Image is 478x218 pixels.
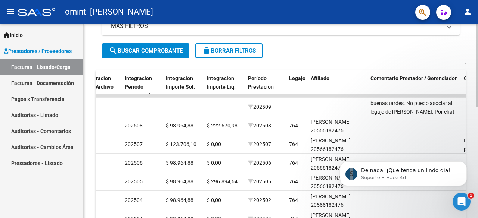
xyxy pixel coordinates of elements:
[24,161,30,167] button: Selector de emoji
[6,124,122,170] div: Estos son los correos que nos ha indicado desde Omint para comunicarse:[EMAIL_ADDRESS][DOMAIN_NAM...
[329,146,478,198] iframe: Intercom notifications mensaje
[6,100,122,124] div: Nosotros no pertenemos a la Obra Social.
[207,141,221,147] span: $ 0,00
[286,70,308,103] datatable-header-cell: Legajo
[248,160,271,166] span: 202506
[125,123,143,129] span: 202508
[207,178,238,184] span: $ 296.894,64
[22,28,30,36] div: Profile image for Ludmila
[4,47,72,55] span: Prestadores / Proveedores
[311,155,364,172] div: [PERSON_NAME] 20566182476
[102,43,189,58] button: Buscar Comprobante
[248,197,271,203] span: 202502
[248,123,271,129] span: 202508
[12,144,95,157] a: [EMAIL_ADDRESS][DOMAIN_NAME]
[125,178,143,184] span: 202505
[311,118,364,135] div: [PERSON_NAME] 20566182476
[207,75,236,90] span: Integracion Importe Liq.
[248,141,271,147] span: 202507
[21,6,33,18] img: Profile image for Fin
[12,129,117,165] div: Estos son los correos que nos ha indicado desde Omint para comunicarse: o
[109,47,183,54] span: Buscar Comprobante
[32,29,74,35] b: [PERSON_NAME]
[248,104,271,110] span: 202509
[4,31,23,39] span: Inicio
[81,70,122,103] datatable-header-cell: Integracion Tipo Archivo
[289,159,298,167] div: 764
[463,7,472,16] mat-icon: person
[125,75,156,98] span: Integracion Periodo Presentacion
[6,76,143,100] div: Ludmila dice…
[166,123,193,129] span: $ 98.964,88
[166,160,193,166] span: $ 98.964,88
[5,4,19,19] button: go back
[35,161,41,167] button: Selector de gif
[166,197,193,203] span: $ 98.964,88
[166,75,195,90] span: Integracion Importe Sol.
[6,27,143,44] div: Ludmila dice…
[207,160,221,166] span: $ 0,00
[6,124,143,186] div: Ludmila dice…
[111,22,442,30] mat-panel-title: MAS FILTROS
[32,29,127,35] div: joined the conversation
[370,75,457,81] span: Comentario Prestador / Gerenciador
[367,70,461,103] datatable-header-cell: Comentario Prestador / Gerenciador
[59,4,86,20] span: - omint
[109,46,118,55] mat-icon: search
[468,193,474,199] span: 1
[6,100,143,124] div: Ludmila dice…
[195,43,263,58] button: Borrar Filtros
[36,9,115,20] p: El equipo también puede ayudar
[117,4,131,19] button: Inicio
[84,75,114,90] span: Integracion Tipo Archivo
[125,160,143,166] span: 202506
[248,75,274,90] span: Período Prestación
[245,70,286,103] datatable-header-cell: Período Prestación
[453,193,471,211] iframe: Intercom live chat
[12,161,18,167] button: Adjuntar un archivo
[128,158,140,170] button: Enviar un mensaje…
[86,4,153,20] span: - [PERSON_NAME]
[163,70,204,103] datatable-header-cell: Integracion Importe Sol.
[311,75,329,81] span: Afiliado
[289,140,298,149] div: 764
[289,75,305,81] span: Legajo
[6,44,143,76] div: Ludmila dice…
[289,196,298,205] div: 764
[166,141,196,147] span: $ 123.706,10
[12,80,117,95] div: Lamentablemente, no podemos ayudarte con tu consulta.
[12,105,117,119] div: Nosotros no pertenemos a la Obra Social.
[289,177,298,186] div: 764
[122,70,163,103] datatable-header-cell: Integracion Periodo Presentacion
[248,178,271,184] span: 202505
[47,161,53,167] button: Start recording
[289,121,298,130] div: 764
[125,141,143,147] span: 202507
[207,197,221,203] span: $ 0,00
[131,4,145,18] div: Cerrar
[202,46,211,55] mat-icon: delete
[308,70,367,103] datatable-header-cell: Afiliado
[207,123,238,129] span: $ 222.670,98
[12,49,117,71] div: Buenos dias, Muchas gracias por comunicarse con el soporte técnico de la plataforma
[311,174,364,191] div: [PERSON_NAME] 20566182476
[36,3,45,9] h1: Fin
[6,145,143,158] textarea: Escribe un mensaje...
[6,44,122,75] div: Buenos dias, Muchas gracias por comunicarse con el soporte técnico de la plataforma
[202,47,256,54] span: Borrar Filtros
[166,178,193,184] span: $ 98.964,88
[311,136,364,154] div: [PERSON_NAME] 20566182476
[311,192,364,209] div: [PERSON_NAME] 20566182476
[102,17,460,35] mat-expansion-panel-header: MAS FILTROS
[6,7,15,16] mat-icon: menu
[204,70,245,103] datatable-header-cell: Integracion Importe Liq.
[370,100,458,191] span: buenas tardes. No puedo asociar al legajo de [PERSON_NAME]. Por chat me informan que la prestacio...
[125,197,143,203] span: 202504
[6,76,122,99] div: Lamentablemente, no podemos ayudarte con tu consulta.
